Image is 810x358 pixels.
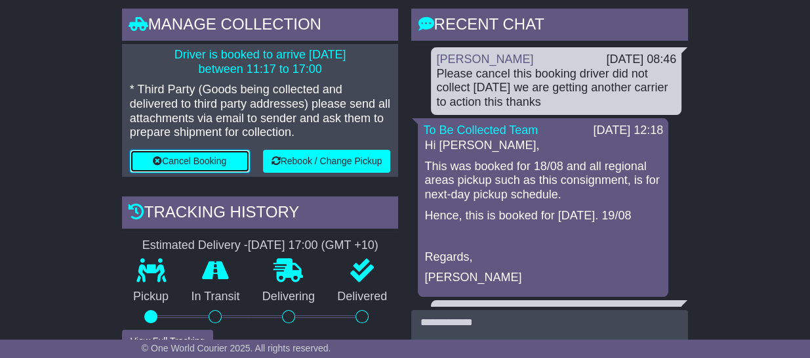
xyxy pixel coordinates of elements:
[130,83,391,139] p: * Third Party (Goods being collected and delivered to third party addresses) please send all atta...
[326,290,398,304] p: Delivered
[436,67,676,110] div: Please cancel this booking driver did not collect [DATE] we are getting another carrier to action...
[122,238,399,253] div: Estimated Delivery -
[122,9,399,44] div: Manage collection
[180,290,251,304] p: In Transit
[248,238,378,253] div: [DATE] 17:00 (GMT +10)
[436,305,533,319] a: [PERSON_NAME]
[424,139,662,153] p: Hi [PERSON_NAME],
[122,330,213,353] button: View Full Tracking
[606,305,676,320] div: [DATE] 12:04
[142,343,331,353] span: © One World Courier 2025. All rights reserved.
[424,160,662,202] p: This was booked for 18/08 and all regional areas pickup such as this consignment, is for next-day...
[411,9,688,44] div: RECENT CHAT
[130,48,391,76] p: Driver is booked to arrive [DATE] between 11:17 to 17:00
[606,53,676,67] div: [DATE] 08:46
[130,150,250,173] button: Cancel Booking
[263,150,391,173] button: Rebook / Change Pickup
[423,123,538,137] a: To Be Collected Team
[424,250,662,265] p: Regards,
[122,290,180,304] p: Pickup
[122,196,399,232] div: Tracking history
[251,290,326,304] p: Delivering
[424,209,662,223] p: Hence, this is booked for [DATE]. 19/08
[593,123,663,138] div: [DATE] 12:18
[424,271,662,285] p: [PERSON_NAME]
[436,53,533,66] a: [PERSON_NAME]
